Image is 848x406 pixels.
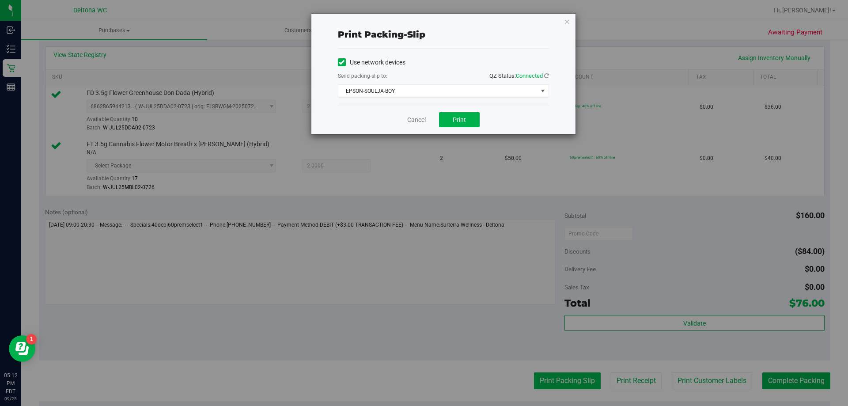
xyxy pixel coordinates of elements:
button: Print [439,112,480,127]
iframe: Resource center [9,335,35,362]
span: Connected [516,72,543,79]
label: Send packing-slip to: [338,72,387,80]
span: QZ Status: [489,72,549,79]
span: EPSON-SOULJA-BOY [338,85,538,97]
iframe: Resource center unread badge [26,334,37,345]
span: Print [453,116,466,123]
a: Cancel [407,115,426,125]
label: Use network devices [338,58,405,67]
span: Print packing-slip [338,29,425,40]
span: select [537,85,548,97]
